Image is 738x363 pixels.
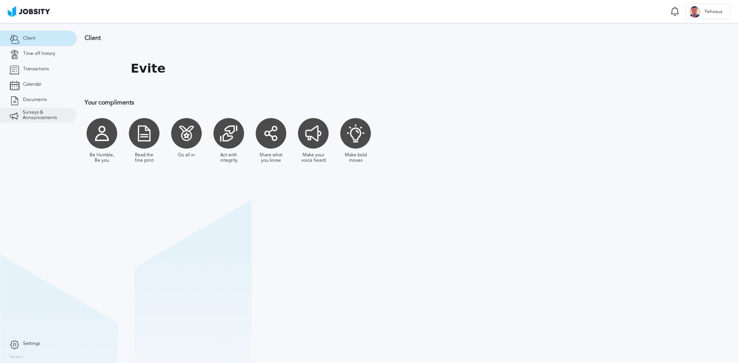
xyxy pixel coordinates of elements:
[85,99,502,106] h3: Your compliments
[23,66,49,72] span: Transactions
[131,61,166,76] h1: Evite
[23,36,35,41] span: Client
[88,152,115,163] div: Be Humble, Be you
[85,35,502,41] h3: Client
[23,110,67,121] span: Surveys & Announcements
[23,51,55,56] span: Time off history
[685,4,730,19] button: YYehosua
[23,341,40,346] span: Settings
[23,97,47,103] span: Documents
[701,9,726,15] span: Yehosua
[689,6,701,18] div: Y
[342,152,369,163] div: Make bold moves
[131,152,158,163] div: Read the fine print
[178,152,195,158] div: Go all in
[258,152,284,163] div: Share what you know
[8,6,50,17] img: ab4bad089aa723f57921c736e9817d99.png
[300,152,327,163] div: Make your voice heard
[10,355,24,360] label: Version:
[23,82,42,87] span: Calendar
[215,152,242,163] div: Act with integrity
